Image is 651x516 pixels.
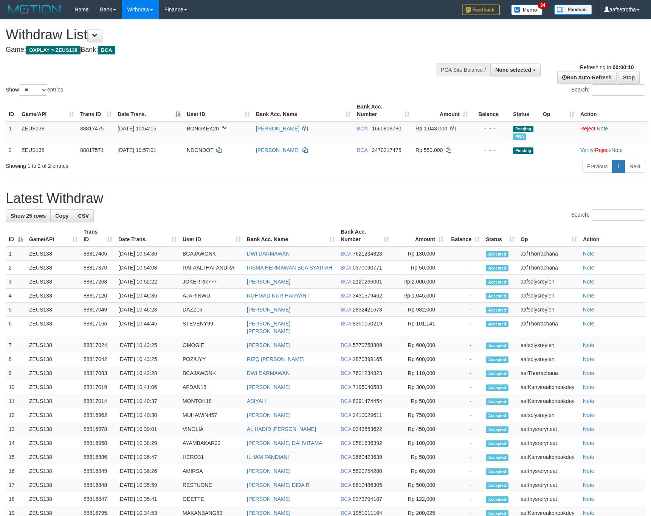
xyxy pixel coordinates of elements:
[180,422,244,436] td: VINOLIA
[187,126,219,132] span: BONGKEK20
[115,275,180,289] td: [DATE] 10:52:22
[341,454,351,460] span: BCA
[6,408,26,422] td: 12
[247,496,290,502] a: [PERSON_NAME]
[612,64,634,70] strong: 00:00:10
[6,352,26,366] td: 8
[592,84,645,96] input: Search:
[392,338,446,352] td: Rp 600,000
[6,394,26,408] td: 11
[415,147,443,153] span: Rp 550.000
[474,125,507,132] div: - - -
[518,303,580,317] td: aafsolysreylen
[6,27,426,42] h1: Withdraw List
[592,209,645,221] input: Search:
[446,338,483,352] td: -
[446,275,483,289] td: -
[495,67,531,73] span: None selected
[392,394,446,408] td: Rp 50,000
[6,275,26,289] td: 3
[118,126,156,132] span: [DATE] 10:54:15
[353,398,382,404] span: Copy 8291474454 to clipboard
[115,246,180,261] td: [DATE] 10:54:36
[26,303,81,317] td: ZEUS138
[483,225,518,246] th: Status: activate to sort column ascending
[247,370,290,376] a: DWI DARMAWAN
[513,126,533,132] span: Pending
[247,307,290,313] a: [PERSON_NAME]
[511,5,543,15] img: Button%20Memo.svg
[471,100,510,121] th: Balance
[6,121,19,143] td: 1
[73,209,94,222] a: CSV
[81,380,115,394] td: 88817019
[80,126,104,132] span: 88817475
[180,464,244,478] td: AMIRSA
[6,246,26,261] td: 1
[392,317,446,338] td: Rp 101,141
[583,482,594,488] a: Note
[392,352,446,366] td: Rp 600,000
[446,352,483,366] td: -
[353,384,382,390] span: Copy 7195040583 to clipboard
[98,46,115,54] span: BCA
[538,2,548,9] span: 34
[353,307,382,313] span: Copy 2832421678 to clipboard
[446,225,483,246] th: Balance: activate to sort column ascending
[81,394,115,408] td: 88817014
[392,380,446,394] td: Rp 300,000
[26,275,81,289] td: ZEUS138
[6,464,26,478] td: 16
[353,321,382,327] span: Copy 8350150219 to clipboard
[6,317,26,338] td: 6
[115,303,180,317] td: [DATE] 10:46:28
[583,293,594,299] a: Note
[244,225,338,246] th: Bank Acc. Name: activate to sort column ascending
[6,143,19,157] td: 2
[446,450,483,464] td: -
[353,265,382,271] span: Copy 0370090771 to clipboard
[518,450,580,464] td: aafKanvireakpheakdey
[81,464,115,478] td: 88816849
[583,265,594,271] a: Note
[518,422,580,436] td: aafthysreryneat
[486,293,508,299] span: Accepted
[611,147,623,153] a: Note
[513,147,533,154] span: Pending
[583,307,594,313] a: Note
[392,450,446,464] td: Rp 50,000
[518,246,580,261] td: aafThorrachana
[486,454,508,461] span: Accepted
[486,279,508,285] span: Accepted
[6,366,26,380] td: 9
[26,464,81,478] td: ZEUS138
[341,440,351,446] span: BCA
[81,225,115,246] th: Trans ID: activate to sort column ascending
[518,261,580,275] td: aafThorrachana
[518,436,580,450] td: aafthysreryneat
[6,4,63,15] img: MOTION_logo.png
[446,366,483,380] td: -
[247,356,304,362] a: RIZQ [PERSON_NAME]
[115,338,180,352] td: [DATE] 10:43:25
[115,394,180,408] td: [DATE] 10:40:37
[518,352,580,366] td: aafsolysreylen
[446,317,483,338] td: -
[446,422,483,436] td: -
[446,380,483,394] td: -
[392,225,446,246] th: Amount: activate to sort column ascending
[6,422,26,436] td: 13
[486,356,508,363] span: Accepted
[6,159,266,170] div: Showing 1 to 2 of 2 entries
[341,468,351,474] span: BCA
[6,436,26,450] td: 14
[341,370,351,376] span: BCA
[580,225,645,246] th: Action
[353,440,382,446] span: Copy 0581636392 to clipboard
[247,342,290,348] a: [PERSON_NAME]
[554,5,592,15] img: panduan.png
[583,279,594,285] a: Note
[26,246,81,261] td: ZEUS138
[353,468,382,474] span: Copy 5520754280 to clipboard
[81,408,115,422] td: 88816962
